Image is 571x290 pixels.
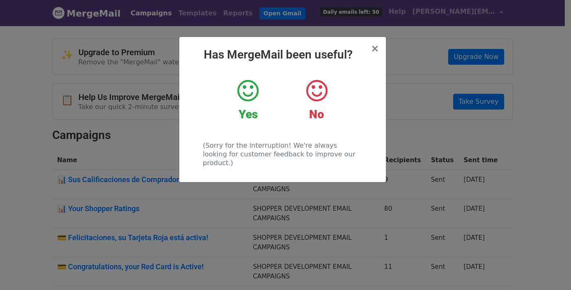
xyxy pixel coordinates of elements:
a: Yes [220,78,276,122]
p: (Sorry for the interruption! We're always looking for customer feedback to improve our product.) [203,141,362,167]
strong: No [309,107,324,121]
h2: Has MergeMail been useful? [186,48,379,62]
button: Close [371,44,379,54]
span: × [371,43,379,54]
a: No [288,78,344,122]
strong: Yes [239,107,258,121]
